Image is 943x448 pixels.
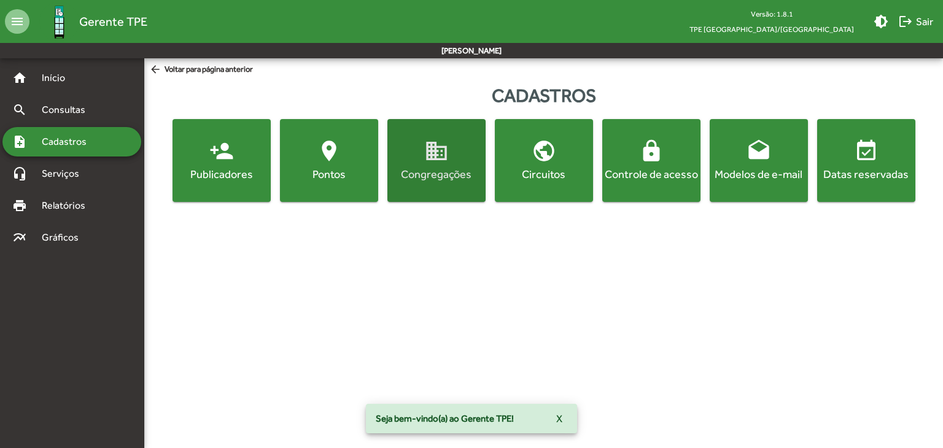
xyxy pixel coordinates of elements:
[34,71,83,85] span: Início
[898,14,913,29] mat-icon: logout
[556,407,562,430] span: X
[874,14,888,29] mat-icon: brightness_medium
[149,63,165,77] mat-icon: arrow_back
[747,139,771,163] mat-icon: drafts
[546,407,572,430] button: X
[680,6,864,21] div: Versão: 1.8.1
[149,63,253,77] span: Voltar para página anterior
[497,166,591,182] div: Circuitos
[680,21,864,37] span: TPE [GEOGRAPHIC_DATA]/[GEOGRAPHIC_DATA]
[710,119,808,202] button: Modelos de e-mail
[424,139,449,163] mat-icon: domain
[34,198,101,213] span: Relatórios
[817,119,915,202] button: Datas reservadas
[282,166,376,182] div: Pontos
[376,412,514,425] span: Seja bem-vindo(a) ao Gerente TPE!
[144,82,943,109] div: Cadastros
[34,166,96,181] span: Serviços
[5,9,29,34] mat-icon: menu
[893,10,938,33] button: Sair
[173,119,271,202] button: Publicadores
[12,166,27,181] mat-icon: headset_mic
[317,139,341,163] mat-icon: location_on
[39,2,79,42] img: Logo
[175,166,268,182] div: Publicadores
[12,102,27,117] mat-icon: search
[639,139,664,163] mat-icon: lock
[280,119,378,202] button: Pontos
[602,119,700,202] button: Controle de acesso
[12,71,27,85] mat-icon: home
[605,166,698,182] div: Controle de acesso
[495,119,593,202] button: Circuitos
[12,134,27,149] mat-icon: note_add
[387,119,486,202] button: Congregações
[29,2,147,42] a: Gerente TPE
[209,139,234,163] mat-icon: person_add
[12,198,27,213] mat-icon: print
[79,12,147,31] span: Gerente TPE
[854,139,879,163] mat-icon: event_available
[34,134,103,149] span: Cadastros
[532,139,556,163] mat-icon: public
[820,166,913,182] div: Datas reservadas
[390,166,483,182] div: Congregações
[34,102,101,117] span: Consultas
[898,10,933,33] span: Sair
[712,166,805,182] div: Modelos de e-mail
